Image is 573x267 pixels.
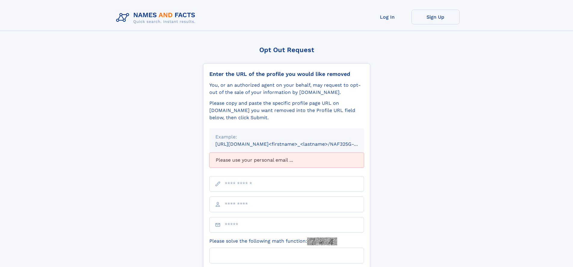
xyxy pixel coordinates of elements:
a: Sign Up [411,10,460,24]
img: Logo Names and Facts [114,10,200,26]
label: Please solve the following math function: [209,238,337,245]
div: Enter the URL of the profile you would like removed [209,71,364,77]
small: [URL][DOMAIN_NAME]<firstname>_<lastname>/NAF325G-xxxxxxxx [215,141,375,147]
div: Please use your personal email ... [209,153,364,168]
div: Please copy and paste the specific profile page URL on [DOMAIN_NAME] you want removed into the Pr... [209,100,364,121]
div: You, or an authorized agent on your behalf, may request to opt-out of the sale of your informatio... [209,82,364,96]
div: Opt Out Request [203,46,370,54]
a: Log In [363,10,411,24]
div: Example: [215,133,358,141]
